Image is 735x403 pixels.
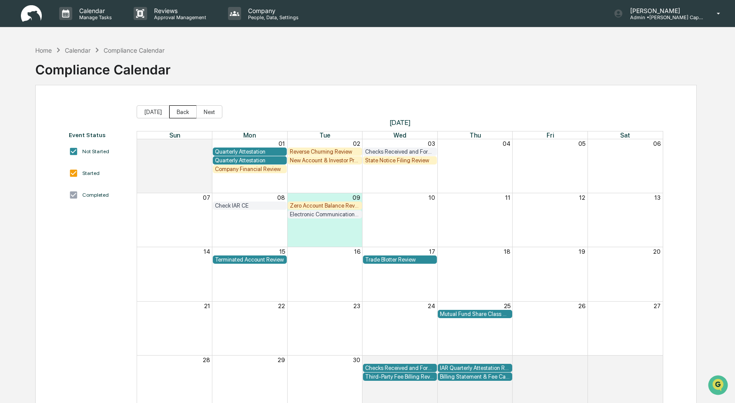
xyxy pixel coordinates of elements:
div: Event Status [69,131,128,138]
button: 09 [352,194,360,201]
span: [DATE] [137,118,663,127]
div: 🗄️ [63,111,70,118]
p: Admin • [PERSON_NAME] Capital [623,14,704,20]
p: Company [241,7,303,14]
span: Sun [169,131,180,139]
button: 15 [279,248,285,255]
button: 19 [579,248,585,255]
span: Mon [243,131,256,139]
button: Start new chat [148,69,158,80]
div: Home [35,47,52,54]
a: 🗄️Attestations [60,106,111,122]
div: Billing Statement & Fee Calculations Report Review [440,373,510,380]
span: Data Lookup [17,126,55,135]
a: Powered byPylon [61,147,105,154]
button: 03 [428,140,435,147]
button: 25 [504,302,510,309]
button: 16 [354,248,360,255]
div: Check IAR CE [215,202,285,209]
button: 27 [654,302,661,309]
p: Manage Tasks [72,14,116,20]
span: Fri [547,131,554,139]
button: 13 [654,194,661,201]
button: [DATE] [137,105,169,118]
button: 10 [429,194,435,201]
div: Started [82,170,100,176]
div: Checks Received and Forwarded Log [365,148,435,155]
img: 1746055101610-c473b297-6a78-478c-a979-82029cc54cd1 [9,67,24,82]
div: Reverse Churning Review [290,148,359,155]
button: 04 [653,356,661,363]
button: 20 [653,248,661,255]
span: Thu [470,131,481,139]
a: 🔎Data Lookup [5,123,58,138]
div: Calendar [65,47,91,54]
span: Wed [393,131,406,139]
button: 04 [503,140,510,147]
span: Pylon [87,148,105,154]
div: Zero Account Balance Review [290,202,359,209]
button: 28 [203,356,210,363]
button: 14 [204,248,210,255]
button: 05 [578,140,585,147]
p: Calendar [72,7,116,14]
p: Approval Management [147,14,211,20]
div: Mutual Fund Share Class Review [440,311,510,317]
div: 🖐️ [9,111,16,118]
a: 🖐️Preclearance [5,106,60,122]
p: People, Data, Settings [241,14,303,20]
div: Checks Received and Forwarded Log [365,365,435,371]
span: Tue [319,131,330,139]
iframe: Open customer support [707,374,731,398]
button: 01 [279,140,285,147]
div: Compliance Calendar [35,55,171,77]
div: Electronic Communication Review [290,211,359,218]
button: 17 [429,248,435,255]
button: 29 [278,356,285,363]
div: Start new chat [30,67,143,75]
span: Preclearance [17,110,56,118]
button: 18 [504,248,510,255]
div: Not Started [82,148,109,154]
div: Third-Party Fee Billing Review [365,373,435,380]
div: New Account & Investor Profile Review [290,157,359,164]
button: 02 [353,140,360,147]
button: 01 [429,356,435,363]
button: 22 [278,302,285,309]
p: [PERSON_NAME] [623,7,704,14]
button: 07 [203,194,210,201]
button: 30 [353,356,360,363]
div: Trade Blotter Review [365,256,435,263]
button: 12 [579,194,585,201]
p: How can we help? [9,18,158,32]
button: 11 [505,194,510,201]
div: Terminated Account Review [215,256,285,263]
button: 21 [204,302,210,309]
img: logo [21,5,42,22]
button: 23 [353,302,360,309]
div: 🔎 [9,127,16,134]
button: 31 [204,140,210,147]
span: Attestations [72,110,108,118]
div: Quarterly Attestation [215,157,285,164]
div: We're available if you need us! [30,75,110,82]
span: Sat [620,131,630,139]
button: 03 [578,356,585,363]
div: State Notice Filing Review [365,157,435,164]
button: 26 [578,302,585,309]
div: Completed [82,192,109,198]
div: IAR Quarterly Attestation Review [440,365,510,371]
p: Reviews [147,7,211,14]
div: Compliance Calendar [104,47,164,54]
button: Next [196,105,222,118]
button: 02 [503,356,510,363]
div: Company Financial Review [215,166,285,172]
button: 24 [428,302,435,309]
div: Quarterly Attestation [215,148,285,155]
button: 08 [277,194,285,201]
button: Back [169,105,197,118]
button: 06 [653,140,661,147]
